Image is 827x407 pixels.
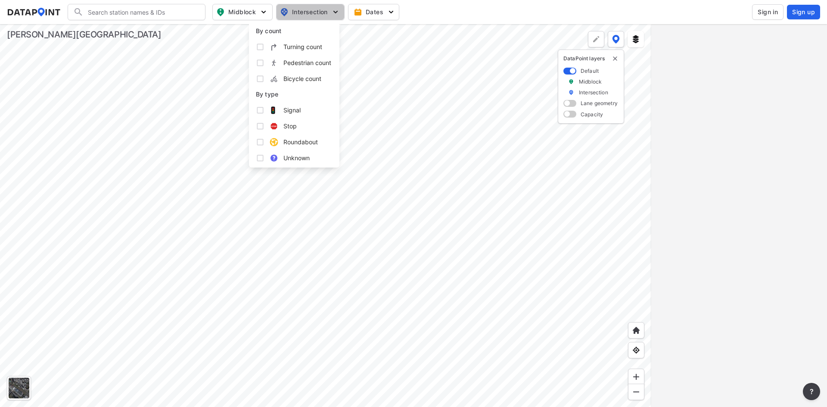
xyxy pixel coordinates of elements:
span: Sign in [758,8,778,16]
button: Sign up [787,5,820,19]
label: Default [581,67,599,75]
img: suPEDneF1ANEx06wAAAAASUVORK5CYII= [270,59,278,67]
img: ZvzfEJKXnyWIrJytrsY285QMwk63cM6Drc+sIAAAAASUVORK5CYII= [632,373,640,381]
span: ? [808,386,815,397]
button: DataPoint layers [608,31,624,47]
label: Capacity [581,111,603,118]
img: map_pin_int.54838e6b.svg [279,7,289,17]
p: By type [256,90,333,99]
button: more [803,383,820,400]
span: Intersection [280,7,339,17]
img: marker_Midblock.5ba75e30.svg [568,78,574,85]
button: Dates [348,4,399,20]
button: Midblock [212,4,273,20]
label: Intersection [579,89,608,96]
img: dataPointLogo.9353c09d.svg [7,8,61,16]
img: Unknown [270,154,278,162]
img: 5YPKRKmlfpI5mqlR8AD95paCi+0kK1fRFDJSaMmawlwaeJcJwk9O2fotCW5ve9gAAAAASUVORK5CYII= [331,8,340,16]
input: Search [84,5,200,19]
img: data-point-layers.37681fc9.svg [612,35,620,43]
span: Unknown [283,153,310,162]
div: Toggle basemap [7,376,31,400]
span: Roundabout [283,137,318,146]
img: +Dz8AAAAASUVORK5CYII= [592,35,600,43]
span: Turning count [283,42,322,51]
label: Lane geometry [581,99,618,107]
label: Midblock [579,78,602,85]
button: Sign in [752,4,783,20]
span: Midblock [216,7,267,17]
div: Zoom out [628,384,644,400]
p: DataPoint layers [563,55,619,62]
img: zeq5HYn9AnE9l6UmnFLPAAAAAElFTkSuQmCC [632,346,640,354]
img: 7K01r2qsw60LNcdBYj7r8aMLn5lIBENstXqsOx8BxqW1n4f0TpEKwOABwAf8x8P1PpqgAgPLKjHQyEIZroKu1WyMf4lYveRly... [270,75,278,83]
img: EXHE7HSyln9AEgfAt3MXZNtyHIFksAAAAASUVORK5CYII= [270,43,278,51]
img: Signal [270,106,278,115]
img: map_pin_mid.602f9df1.svg [215,7,226,17]
button: Intersection [276,4,345,20]
img: marker_Intersection.6861001b.svg [568,89,574,96]
img: +XpAUvaXAN7GudzAAAAAElFTkSuQmCC [632,326,640,335]
span: Bicycle count [283,74,321,83]
p: By count [256,27,333,35]
button: delete [612,55,619,62]
div: View my location [628,342,644,358]
div: Home [628,322,644,339]
img: layers.ee07997e.svg [631,35,640,43]
a: Sign up [785,5,820,19]
span: Sign up [792,8,815,16]
img: Stop [270,122,278,130]
div: [PERSON_NAME][GEOGRAPHIC_DATA] [7,28,162,40]
img: calendar-gold.39a51dde.svg [354,8,362,16]
span: Pedestrian count [283,58,331,67]
img: 5YPKRKmlfpI5mqlR8AD95paCi+0kK1fRFDJSaMmawlwaeJcJwk9O2fotCW5ve9gAAAAASUVORK5CYII= [387,8,395,16]
a: Sign in [750,4,785,20]
img: close-external-leyer.3061a1c7.svg [612,55,619,62]
span: Stop [283,121,297,130]
span: Dates [355,8,394,16]
img: MAAAAAElFTkSuQmCC [632,388,640,396]
button: External layers [628,31,644,47]
img: 5YPKRKmlfpI5mqlR8AD95paCi+0kK1fRFDJSaMmawlwaeJcJwk9O2fotCW5ve9gAAAAASUVORK5CYII= [259,8,268,16]
img: Roundabout [270,138,278,146]
span: Signal [283,106,301,115]
div: Zoom in [628,369,644,385]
